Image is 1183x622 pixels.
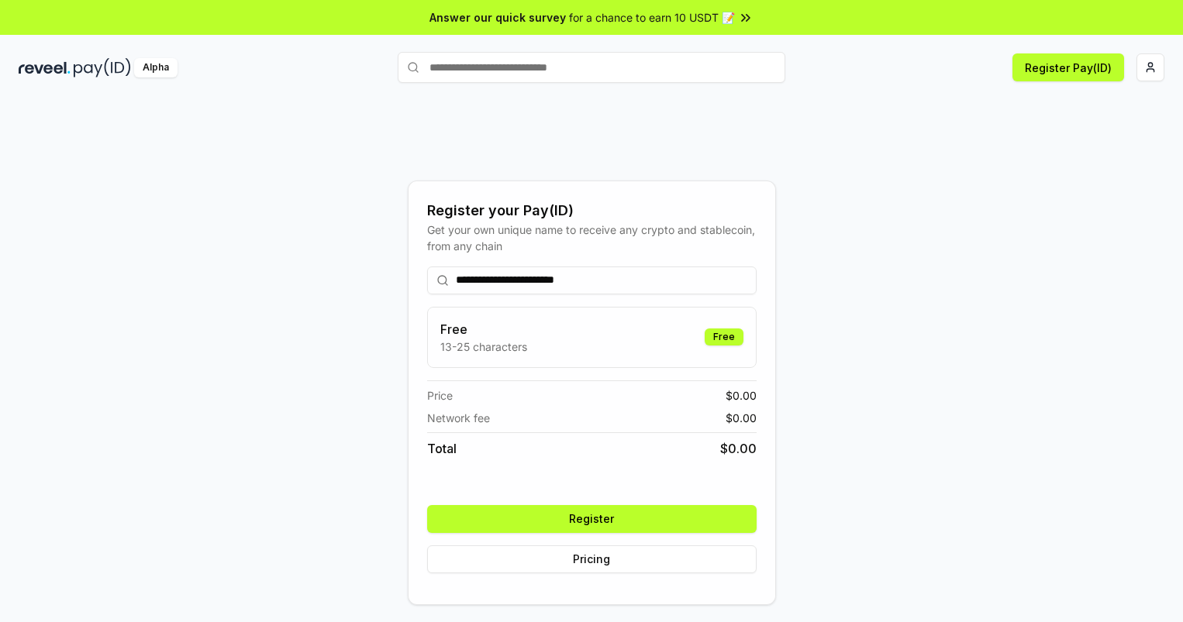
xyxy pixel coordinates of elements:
[427,387,453,404] span: Price
[427,410,490,426] span: Network fee
[74,58,131,77] img: pay_id
[427,200,757,222] div: Register your Pay(ID)
[705,328,743,345] div: Free
[1012,53,1124,81] button: Register Pay(ID)
[19,58,71,77] img: reveel_dark
[427,545,757,573] button: Pricing
[726,387,757,404] span: $ 0.00
[427,222,757,254] div: Get your own unique name to receive any crypto and stablecoin, from any chain
[440,320,527,338] h3: Free
[726,410,757,426] span: $ 0.00
[134,58,178,77] div: Alpha
[427,439,457,458] span: Total
[429,9,566,26] span: Answer our quick survey
[720,439,757,458] span: $ 0.00
[440,338,527,355] p: 13-25 characters
[569,9,735,26] span: for a chance to earn 10 USDT 📝
[427,505,757,533] button: Register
